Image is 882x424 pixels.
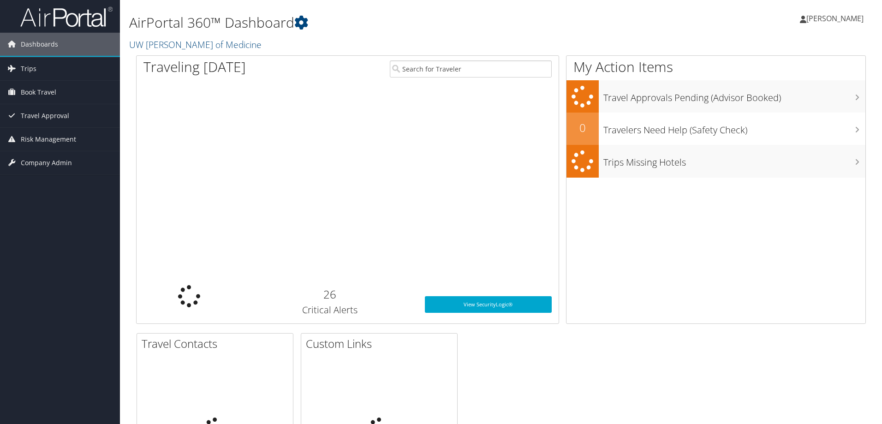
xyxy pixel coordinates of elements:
span: Company Admin [21,151,72,174]
h3: Trips Missing Hotels [603,151,865,169]
h1: Traveling [DATE] [143,57,246,77]
a: 0Travelers Need Help (Safety Check) [566,113,865,145]
a: UW [PERSON_NAME] of Medicine [129,38,264,51]
span: Dashboards [21,33,58,56]
span: Book Travel [21,81,56,104]
a: Trips Missing Hotels [566,145,865,178]
a: [PERSON_NAME] [800,5,873,32]
a: View SecurityLogic® [425,296,552,313]
h1: My Action Items [566,57,865,77]
h1: AirPortal 360™ Dashboard [129,13,625,32]
input: Search for Traveler [390,60,552,78]
span: Trips [21,57,36,80]
h2: Travel Contacts [142,336,293,352]
span: Risk Management [21,128,76,151]
img: airportal-logo.png [20,6,113,28]
h2: Custom Links [306,336,457,352]
span: [PERSON_NAME] [806,13,864,24]
a: Travel Approvals Pending (Advisor Booked) [566,80,865,113]
span: Travel Approval [21,104,69,127]
h3: Travelers Need Help (Safety Check) [603,119,865,137]
h3: Travel Approvals Pending (Advisor Booked) [603,87,865,104]
h2: 26 [249,287,411,302]
h2: 0 [566,120,599,136]
h3: Critical Alerts [249,304,411,317]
